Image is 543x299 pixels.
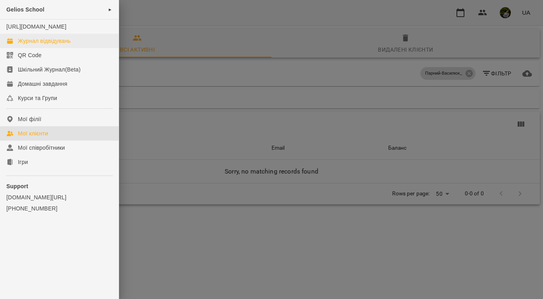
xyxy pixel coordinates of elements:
div: Курси та Групи [18,94,57,102]
p: Support [6,182,112,190]
div: Мої співробітники [18,144,65,152]
div: Ігри [18,158,28,166]
a: [PHONE_NUMBER] [6,204,112,212]
div: Домашні завдання [18,80,67,88]
div: Журнал відвідувань [18,37,71,45]
div: Шкільний Журнал(Beta) [18,66,81,73]
a: [URL][DOMAIN_NAME] [6,23,66,30]
span: ► [108,6,112,13]
a: [DOMAIN_NAME][URL] [6,193,112,201]
span: Gelios School [6,6,44,13]
div: Мої клієнти [18,129,48,137]
div: Мої філії [18,115,41,123]
div: QR Code [18,51,42,59]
